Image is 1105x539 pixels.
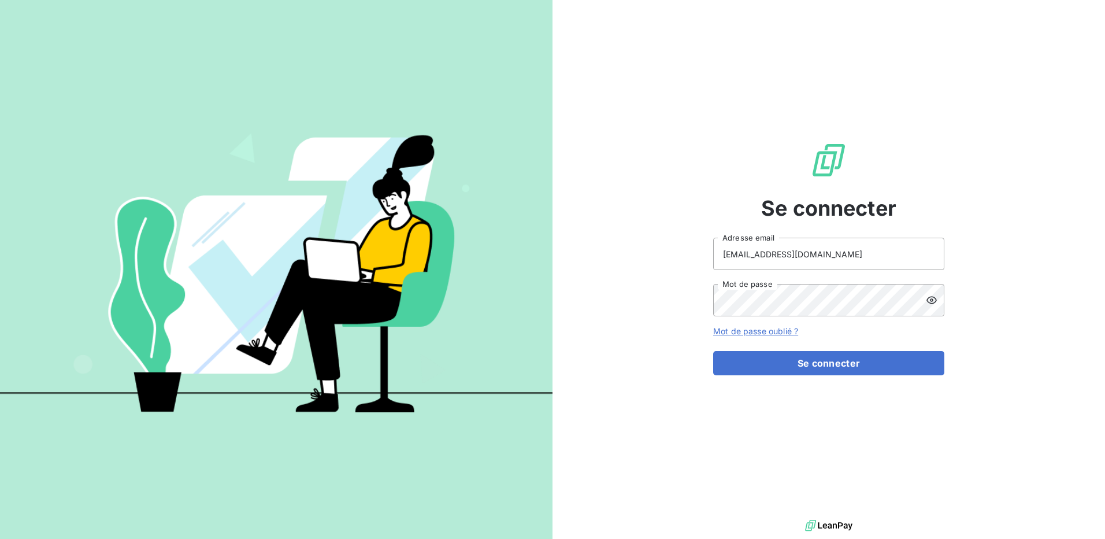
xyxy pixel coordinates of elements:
[810,142,847,179] img: Logo LeanPay
[713,238,944,270] input: placeholder
[805,517,852,534] img: logo
[761,193,896,224] span: Se connecter
[713,351,944,375] button: Se connecter
[713,326,798,336] a: Mot de passe oublié ?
